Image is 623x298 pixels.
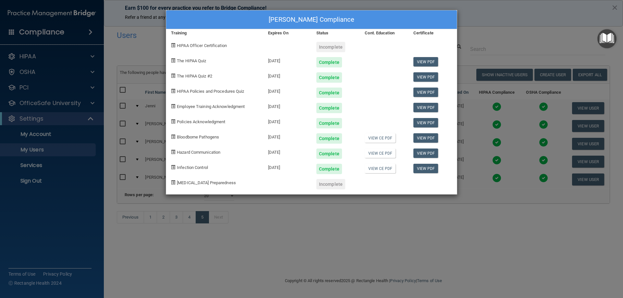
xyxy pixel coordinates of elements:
[365,133,396,143] a: View CE PDF
[316,103,342,113] div: Complete
[409,29,457,37] div: Certificate
[263,128,311,144] div: [DATE]
[177,89,244,94] span: HIPAA Policies and Procedures Quiz
[413,118,438,127] a: View PDF
[263,98,311,113] div: [DATE]
[316,133,342,144] div: Complete
[177,119,225,124] span: Policies Acknowledgment
[177,104,245,109] span: Employee Training Acknowledgment
[413,103,438,112] a: View PDF
[413,72,438,82] a: View PDF
[177,43,227,48] span: HIPAA Officer Certification
[365,149,396,158] a: View CE PDF
[413,133,438,143] a: View PDF
[316,88,342,98] div: Complete
[263,52,311,67] div: [DATE]
[263,29,311,37] div: Expires On
[413,57,438,66] a: View PDF
[413,164,438,173] a: View PDF
[177,165,208,170] span: Infection Control
[177,180,236,185] span: [MEDICAL_DATA] Preparedness
[597,29,617,48] button: Open Resource Center
[311,29,360,37] div: Status
[316,118,342,128] div: Complete
[263,144,311,159] div: [DATE]
[177,150,220,155] span: Hazard Communication
[316,149,342,159] div: Complete
[263,113,311,128] div: [DATE]
[263,67,311,83] div: [DATE]
[413,88,438,97] a: View PDF
[360,29,408,37] div: Cont. Education
[263,83,311,98] div: [DATE]
[177,74,212,78] span: The HIPAA Quiz #2
[316,164,342,174] div: Complete
[365,164,396,173] a: View CE PDF
[316,42,345,52] div: Incomplete
[177,58,206,63] span: The HIPAA Quiz
[413,149,438,158] a: View PDF
[166,10,457,29] div: [PERSON_NAME] Compliance
[177,135,219,139] span: Bloodborne Pathogens
[316,72,342,83] div: Complete
[316,179,345,189] div: Incomplete
[166,29,263,37] div: Training
[316,57,342,67] div: Complete
[263,159,311,174] div: [DATE]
